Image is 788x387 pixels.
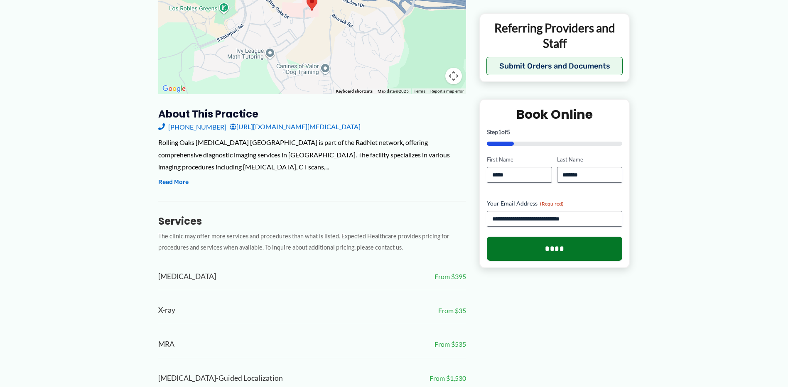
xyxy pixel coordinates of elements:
h2: Book Online [487,106,623,122]
label: First Name [487,156,552,164]
span: 1 [498,128,501,135]
button: Keyboard shortcuts [336,88,373,94]
div: Rolling Oaks [MEDICAL_DATA] [GEOGRAPHIC_DATA] is part of the RadNet network, offering comprehensi... [158,136,466,173]
a: Report a map error [430,89,464,93]
button: Submit Orders and Documents [486,57,623,75]
a: [PHONE_NUMBER] [158,120,226,133]
h3: About this practice [158,108,466,120]
span: MRA [158,338,174,351]
label: Your Email Address [487,199,623,207]
label: Last Name [557,156,622,164]
img: Google [160,83,188,94]
h3: Services [158,215,466,228]
span: From $1,530 [430,372,466,385]
span: From $35 [438,304,466,317]
p: The clinic may offer more services and procedures than what is listed. Expected Healthcare provid... [158,231,466,253]
span: Map data ©2025 [378,89,409,93]
button: Read More [158,177,189,187]
span: From $535 [435,338,466,350]
a: [URL][DOMAIN_NAME][MEDICAL_DATA] [230,120,361,133]
p: Referring Providers and Staff [486,20,623,51]
span: X-ray [158,304,175,317]
button: Map camera controls [445,68,462,84]
span: From $395 [435,270,466,283]
span: (Required) [540,200,564,206]
p: Step of [487,129,623,135]
a: Terms (opens in new tab) [414,89,425,93]
span: 5 [507,128,510,135]
span: [MEDICAL_DATA] [158,270,216,284]
span: [MEDICAL_DATA]-Guided Localization [158,372,283,385]
a: Open this area in Google Maps (opens a new window) [160,83,188,94]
